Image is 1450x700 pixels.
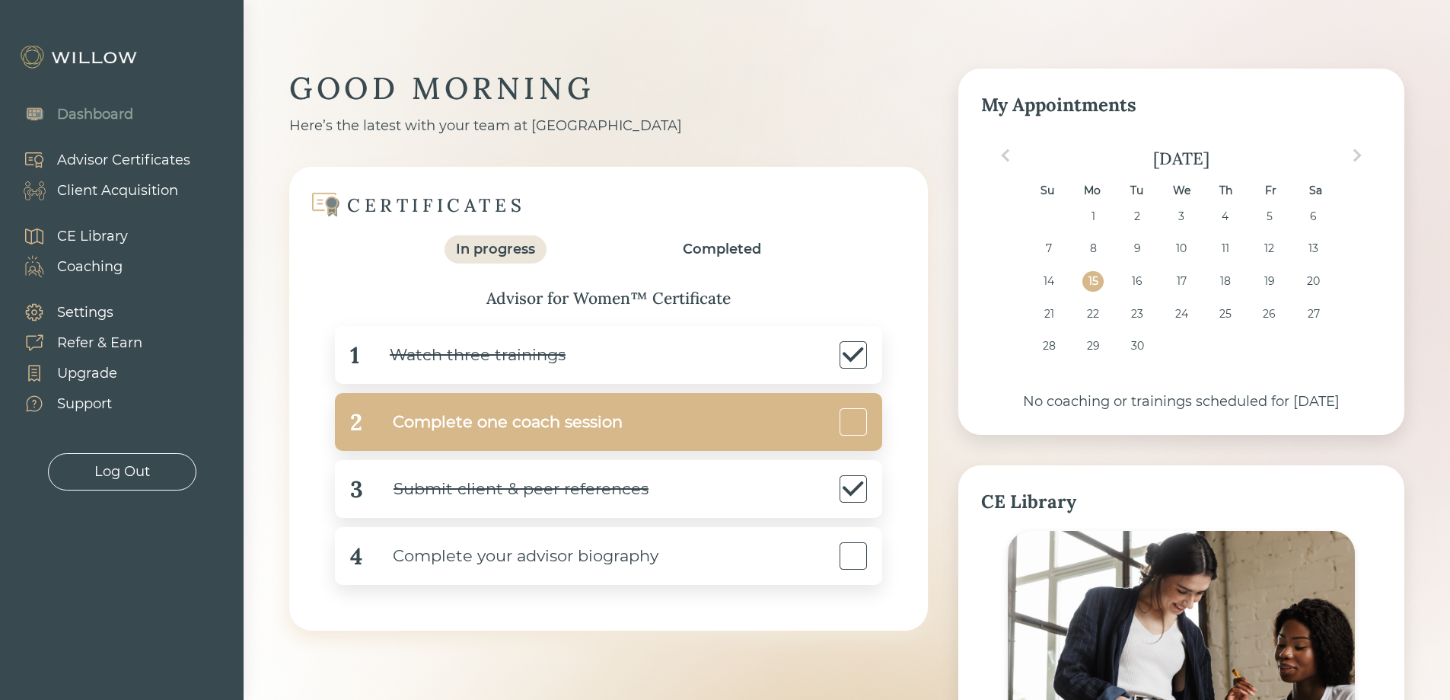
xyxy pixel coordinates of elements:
div: Choose Sunday, September 28th, 2025 [1039,336,1060,356]
div: CERTIFICATES [347,193,525,217]
div: Mo [1082,181,1102,201]
div: Choose Thursday, September 25th, 2025 [1215,304,1235,324]
div: Choose Friday, September 12th, 2025 [1259,238,1280,259]
div: Choose Sunday, September 21st, 2025 [1039,304,1060,324]
div: month 2025-09 [986,206,1376,369]
button: Previous Month [993,143,1018,168]
div: Complete your advisor biography [362,539,658,574]
div: CE Library [57,226,128,247]
div: Client Acquisition [57,181,178,201]
div: Upgrade [57,363,117,384]
div: Choose Saturday, September 6th, 2025 [1303,206,1324,227]
div: Sa [1305,181,1326,201]
div: Advisor for Women™ Certificate [320,286,897,311]
div: Choose Monday, September 22nd, 2025 [1082,304,1103,324]
a: Advisor Certificates [8,145,190,175]
div: 2 [350,405,362,439]
div: Th [1216,181,1236,201]
a: Client Acquisition [8,175,190,206]
div: Choose Tuesday, September 9th, 2025 [1127,238,1147,259]
div: Choose Monday, September 15th, 2025 [1082,271,1103,292]
div: Support [57,394,112,414]
div: Advisor Certificates [57,150,190,171]
div: Choose Monday, September 1st, 2025 [1082,206,1103,227]
div: Refer & Earn [57,333,142,353]
div: Choose Wednesday, September 10th, 2025 [1171,238,1191,259]
div: Dashboard [57,104,133,125]
a: Dashboard [8,99,133,129]
div: Choose Thursday, September 18th, 2025 [1215,271,1235,292]
div: Complete one coach session [362,405,623,439]
div: 1 [350,338,359,372]
div: Coaching [57,257,123,277]
div: Tu [1127,181,1147,201]
div: CE Library [981,488,1381,516]
img: Willow [19,45,141,69]
a: Coaching [8,251,128,282]
div: Su [1037,181,1057,201]
div: Choose Thursday, September 4th, 2025 [1215,206,1235,227]
div: [DATE] [981,148,1381,169]
div: Choose Friday, September 26th, 2025 [1259,304,1280,324]
div: Choose Monday, September 29th, 2025 [1082,336,1103,356]
a: Refer & Earn [8,328,142,358]
button: Next Month [1345,143,1369,168]
div: Choose Thursday, September 11th, 2025 [1215,238,1235,259]
div: No coaching or trainings scheduled for [DATE] [981,392,1381,412]
div: Fr [1260,181,1281,201]
div: Choose Saturday, September 13th, 2025 [1303,238,1324,259]
div: Choose Tuesday, September 2nd, 2025 [1127,206,1147,227]
div: Log Out [94,462,150,482]
div: Choose Friday, September 19th, 2025 [1259,271,1280,292]
div: 3 [350,472,363,507]
div: We [1171,181,1191,201]
div: Choose Tuesday, September 16th, 2025 [1127,271,1147,292]
div: Choose Monday, September 8th, 2025 [1082,238,1103,259]
div: Here’s the latest with your team at [GEOGRAPHIC_DATA] [289,116,928,136]
div: In progress [456,239,535,260]
div: Choose Wednesday, September 3rd, 2025 [1171,206,1191,227]
div: Watch three trainings [359,338,566,372]
div: Choose Saturday, September 20th, 2025 [1303,271,1324,292]
div: Choose Saturday, September 27th, 2025 [1303,304,1324,324]
div: 4 [350,539,362,574]
div: Choose Tuesday, September 30th, 2025 [1127,336,1147,356]
div: Choose Wednesday, September 17th, 2025 [1171,271,1191,292]
div: GOOD MORNING [289,69,928,108]
div: Submit client & peer references [363,472,649,507]
div: Choose Tuesday, September 23rd, 2025 [1127,304,1147,324]
div: Choose Sunday, September 14th, 2025 [1039,271,1060,292]
a: CE Library [8,221,128,251]
a: Settings [8,297,142,328]
a: Upgrade [8,358,142,388]
div: Choose Sunday, September 7th, 2025 [1039,238,1060,259]
div: Completed [683,239,761,260]
div: Choose Friday, September 5th, 2025 [1259,206,1280,227]
div: My Appointments [981,91,1381,119]
div: Choose Wednesday, September 24th, 2025 [1171,304,1191,324]
div: Settings [57,302,113,323]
